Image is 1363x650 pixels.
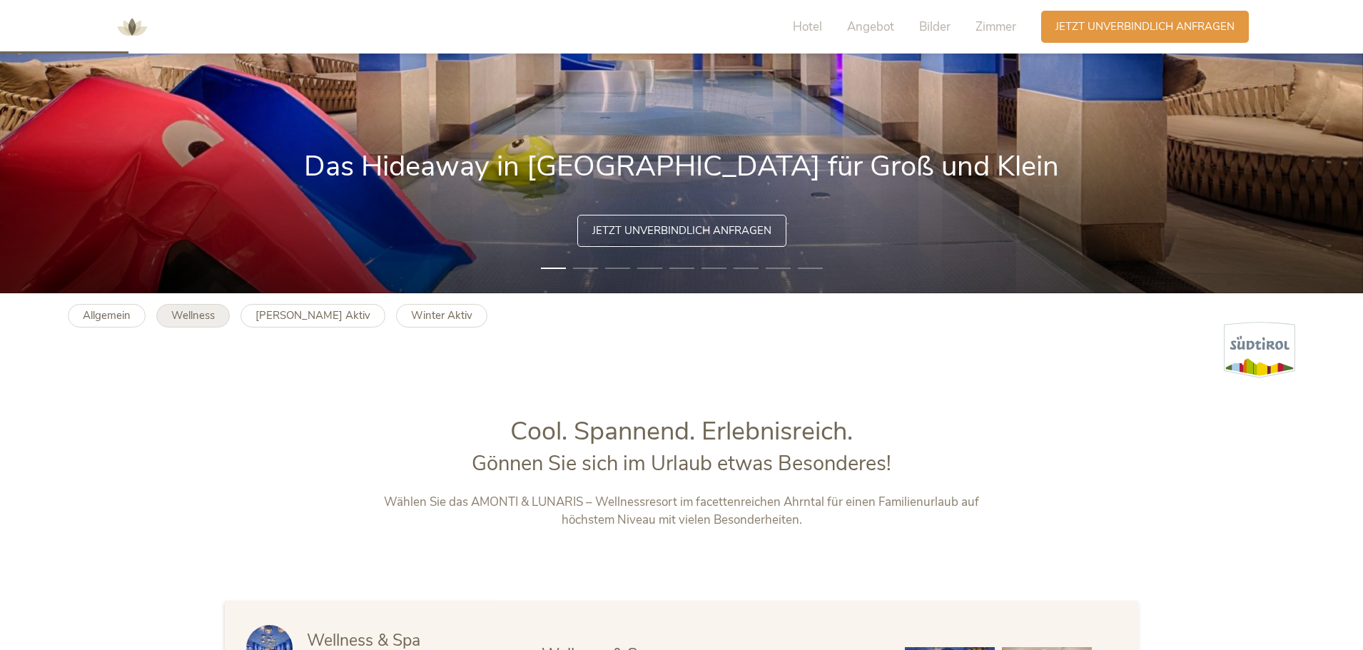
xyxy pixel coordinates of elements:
b: Winter Aktiv [411,308,472,323]
a: [PERSON_NAME] Aktiv [240,304,385,327]
span: Gönnen Sie sich im Urlaub etwas Besonderes! [472,450,891,477]
span: Zimmer [976,19,1016,35]
a: AMONTI & LUNARIS Wellnessresort [111,21,153,31]
span: Bilder [919,19,951,35]
span: Jetzt unverbindlich anfragen [1055,19,1235,34]
a: Allgemein [68,304,146,327]
b: Wellness [171,308,215,323]
a: Winter Aktiv [396,304,487,327]
span: Jetzt unverbindlich anfragen [592,223,771,238]
span: Angebot [847,19,894,35]
a: Wellness [156,304,230,327]
span: Hotel [793,19,822,35]
b: [PERSON_NAME] Aktiv [255,308,370,323]
img: Südtirol [1224,322,1295,378]
img: AMONTI & LUNARIS Wellnessresort [111,6,153,49]
b: Allgemein [83,308,131,323]
p: Wählen Sie das AMONTI & LUNARIS – Wellnessresort im facettenreichen Ahrntal für einen Familienurl... [384,493,980,529]
span: Cool. Spannend. Erlebnisreich. [510,414,853,449]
